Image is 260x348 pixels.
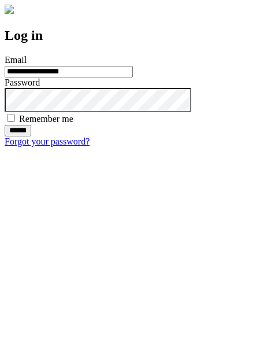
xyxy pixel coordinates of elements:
img: logo-4e3dc11c47720685a147b03b5a06dd966a58ff35d612b21f08c02c0306f2b779.png [5,5,14,14]
label: Email [5,55,27,65]
h2: Log in [5,28,255,43]
label: Remember me [19,114,73,124]
label: Password [5,77,40,87]
a: Forgot your password? [5,136,90,146]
